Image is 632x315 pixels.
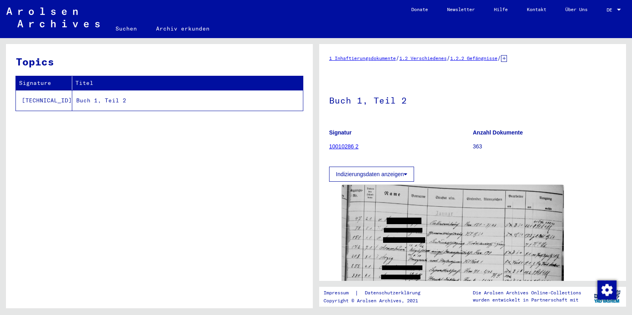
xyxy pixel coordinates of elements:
td: [TECHNICAL_ID] [16,90,72,111]
b: Signatur [329,129,352,136]
span: / [396,54,399,61]
img: Zustimmung ändern [597,280,617,300]
img: yv_logo.png [592,286,622,306]
p: Copyright © Arolsen Archives, 2021 [324,297,430,304]
p: Die Arolsen Archives Online-Collections [473,289,581,296]
a: Suchen [106,19,146,38]
h1: Buch 1, Teil 2 [329,82,616,117]
button: Indizierungsdaten anzeigen [329,167,414,182]
a: Impressum [324,289,355,297]
a: 1.2 Verschiedenes [399,55,447,61]
a: Datenschutzerklärung [358,289,430,297]
div: | [324,289,430,297]
p: 363 [473,142,616,151]
span: DE [607,7,615,13]
span: / [497,54,501,61]
h3: Topics [16,54,303,69]
p: wurden entwickelt in Partnerschaft mit [473,296,581,303]
span: / [447,54,450,61]
th: Titel [72,76,303,90]
b: Anzahl Dokumente [473,129,523,136]
a: 1 Inhaftierungsdokumente [329,55,396,61]
a: 10010286 2 [329,143,358,150]
a: 1.2.2 Gefängnisse [450,55,497,61]
a: Archiv erkunden [146,19,219,38]
td: Buch 1, Teil 2 [72,90,303,111]
img: Arolsen_neg.svg [6,8,100,27]
th: Signature [16,76,72,90]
